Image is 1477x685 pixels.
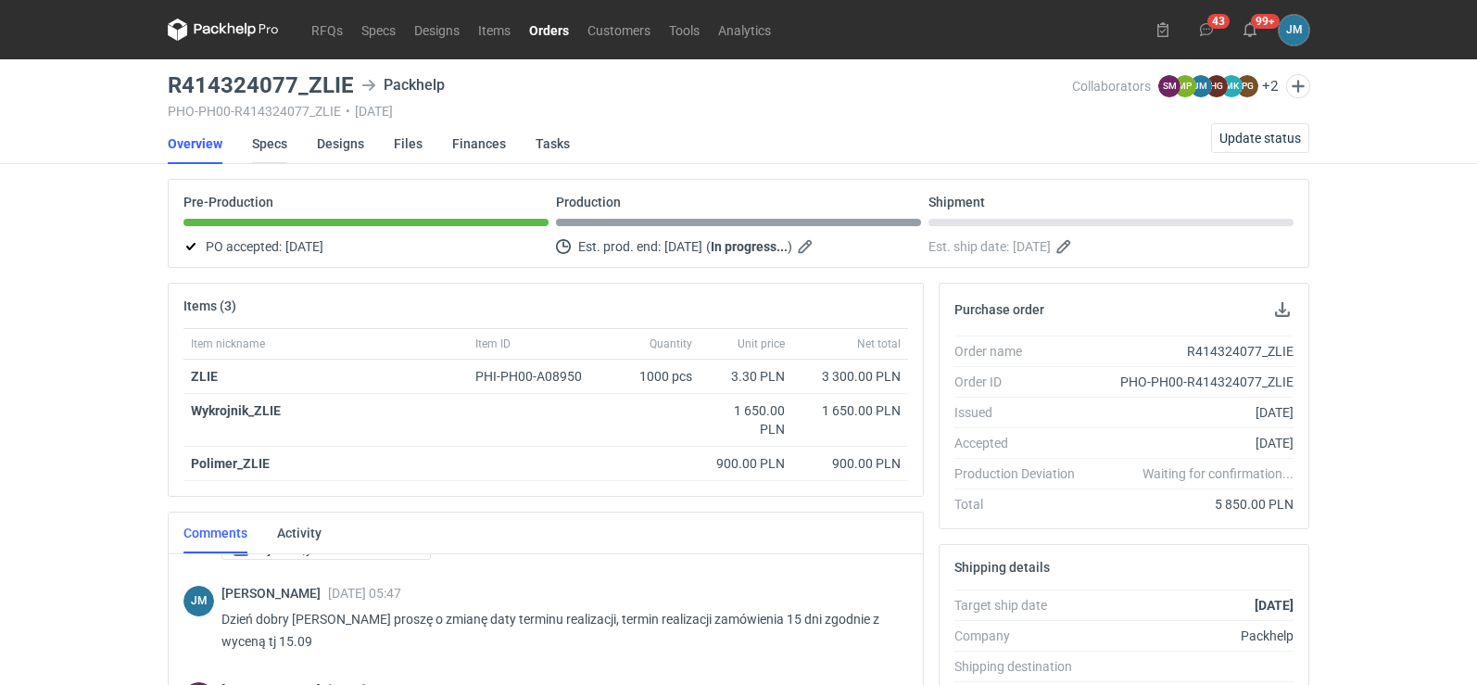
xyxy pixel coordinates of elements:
[928,195,985,209] p: Shipment
[607,360,700,394] div: 1000 pcs
[800,401,901,420] div: 1 650.00 PLN
[706,239,711,254] em: (
[317,123,364,164] a: Designs
[191,403,281,418] strong: Wykrojnik_ZLIE
[1090,495,1294,514] div: 5 850.00 PLN
[1236,75,1258,97] figcaption: PG
[1142,464,1294,483] em: Waiting for confirmation...
[1219,132,1301,145] span: Update status
[183,235,549,258] div: PO accepted:
[1211,123,1309,153] button: Update status
[707,367,785,386] div: 3.30 PLN
[954,596,1090,615] div: Target ship date
[405,19,469,41] a: Designs
[954,373,1090,391] div: Order ID
[1271,298,1294,321] button: Download PO
[346,104,350,119] span: •
[1013,235,1051,258] span: [DATE]
[168,123,222,164] a: Overview
[183,513,247,553] a: Comments
[660,19,709,41] a: Tools
[1286,74,1310,98] button: Edit collaborators
[168,104,1072,119] div: PHO-PH00-R414324077_ZLIE [DATE]
[1262,78,1279,95] button: +2
[1072,79,1151,94] span: Collaborators
[168,74,354,96] h3: R414324077_ZLIE
[285,235,323,258] span: [DATE]
[277,513,322,553] a: Activity
[221,608,893,653] p: Dzień dobry [PERSON_NAME] proszę o zmianę daty terminu realizacji, termin realizacji zamówienia 1...
[1206,75,1228,97] figcaption: HG
[800,367,901,386] div: 3 300.00 PLN
[650,336,692,351] span: Quantity
[954,403,1090,422] div: Issued
[183,586,214,616] div: Joanna Myślak
[394,123,423,164] a: Files
[788,239,792,254] em: )
[221,586,328,601] span: [PERSON_NAME]
[738,336,785,351] span: Unit price
[711,239,788,254] strong: In progress...
[709,19,780,41] a: Analytics
[475,336,511,351] span: Item ID
[1190,75,1212,97] figcaption: JM
[191,369,218,384] a: ZLIE
[664,235,702,258] span: [DATE]
[252,123,287,164] a: Specs
[361,74,445,96] div: Packhelp
[556,195,621,209] p: Production
[954,434,1090,452] div: Accepted
[183,298,236,313] h2: Items (3)
[168,19,279,41] svg: Packhelp Pro
[1054,235,1077,258] button: Edit estimated shipping date
[475,367,600,386] div: PHI-PH00-A08950
[1192,15,1221,44] button: 43
[1279,15,1309,45] div: Joanna Myślak
[520,19,578,41] a: Orders
[452,123,506,164] a: Finances
[1174,75,1196,97] figcaption: MP
[954,627,1090,645] div: Company
[1220,75,1243,97] figcaption: MK
[1255,598,1294,613] strong: [DATE]
[1235,15,1265,44] button: 99+
[183,195,273,209] p: Pre-Production
[1090,434,1294,452] div: [DATE]
[328,586,401,601] span: [DATE] 05:47
[352,19,405,41] a: Specs
[796,235,818,258] button: Edit estimated production end date
[183,586,214,616] figcaption: JM
[857,336,901,351] span: Net total
[1158,75,1180,97] figcaption: SM
[1279,15,1309,45] button: JM
[954,495,1090,514] div: Total
[1090,342,1294,361] div: R414324077_ZLIE
[1090,403,1294,422] div: [DATE]
[191,336,265,351] span: Item nickname
[800,454,901,473] div: 900.00 PLN
[954,302,1044,317] h2: Purchase order
[954,560,1050,575] h2: Shipping details
[1090,627,1294,645] div: Packhelp
[954,657,1090,676] div: Shipping destination
[302,19,352,41] a: RFQs
[928,235,1294,258] div: Est. ship date:
[1090,373,1294,391] div: PHO-PH00-R414324077_ZLIE
[536,123,570,164] a: Tasks
[469,19,520,41] a: Items
[707,454,785,473] div: 900.00 PLN
[556,235,921,258] div: Est. prod. end:
[578,19,660,41] a: Customers
[707,401,785,438] div: 1 650.00 PLN
[954,342,1090,361] div: Order name
[191,456,270,471] strong: Polimer_ZLIE
[954,464,1090,483] div: Production Deviation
